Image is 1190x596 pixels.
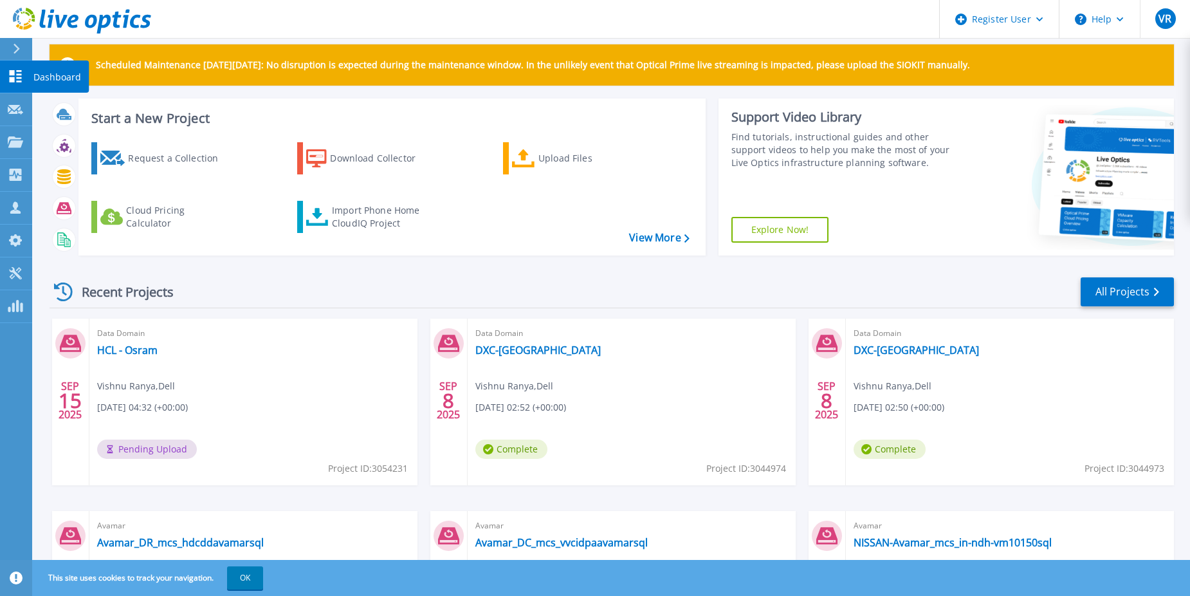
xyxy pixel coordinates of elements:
[475,519,788,533] span: Avamar
[436,377,461,424] div: SEP 2025
[91,201,235,233] a: Cloud Pricing Calculator
[332,204,432,230] div: Import Phone Home CloudIQ Project
[227,566,263,590] button: OK
[475,400,566,414] span: [DATE] 02:52 (+00:00)
[854,440,926,459] span: Complete
[1158,14,1171,24] span: VR
[1081,277,1174,306] a: All Projects
[97,344,158,357] a: HCL - Osram
[328,461,408,476] span: Project ID: 3054231
[96,60,970,70] p: Scheduled Maintenance [DATE][DATE]: No disruption is expected during the maintenance window. In t...
[475,440,547,459] span: Complete
[91,111,689,126] h3: Start a New Project
[475,379,553,393] span: Vishnu Ranya , Dell
[33,61,81,94] p: Dashboard
[731,109,963,126] div: Support Video Library
[330,145,433,171] div: Download Collector
[503,142,646,174] a: Upload Files
[854,519,1166,533] span: Avamar
[35,566,263,590] span: This site uses cookies to track your navigation.
[443,395,454,406] span: 8
[97,440,197,459] span: Pending Upload
[128,145,231,171] div: Request a Collection
[475,344,601,357] a: DXC-[GEOGRAPHIC_DATA]
[97,400,188,414] span: [DATE] 04:32 (+00:00)
[97,519,410,533] span: Avamar
[97,536,264,549] a: Avamar_DR_mcs_hdcddavamarsql
[854,344,979,357] a: DXC-[GEOGRAPHIC_DATA]
[854,326,1166,340] span: Data Domain
[821,395,832,406] span: 8
[97,379,175,393] span: Vishnu Ranya , Dell
[97,326,410,340] span: Data Domain
[854,379,931,393] span: Vishnu Ranya , Dell
[538,145,641,171] div: Upload Files
[814,377,839,424] div: SEP 2025
[475,326,788,340] span: Data Domain
[706,461,786,476] span: Project ID: 3044974
[1085,461,1164,476] span: Project ID: 3044973
[297,142,441,174] a: Download Collector
[854,536,1052,549] a: NISSAN-Avamar_mcs_in-ndh-vm10150sql
[58,377,82,424] div: SEP 2025
[126,204,229,230] div: Cloud Pricing Calculator
[731,217,829,243] a: Explore Now!
[731,131,963,169] div: Find tutorials, instructional guides and other support videos to help you make the most of your L...
[854,400,944,414] span: [DATE] 02:50 (+00:00)
[475,536,648,549] a: Avamar_DC_mcs_vvcidpaavamarsql
[50,276,191,308] div: Recent Projects
[91,142,235,174] a: Request a Collection
[629,232,689,244] a: View More
[59,395,82,406] span: 15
